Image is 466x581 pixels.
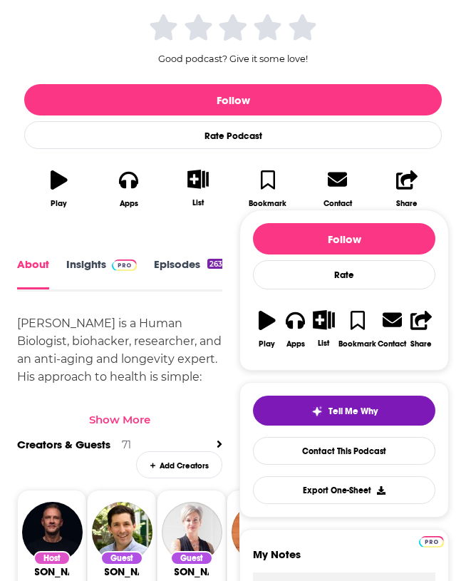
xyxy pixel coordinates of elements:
[419,534,444,547] a: Pro website
[152,565,232,578] span: [PERSON_NAME]
[318,339,329,348] div: List
[120,199,138,208] div: Apps
[126,11,340,64] div: Good podcast? Give it some love!
[338,339,376,349] div: Bookmark
[66,257,137,289] a: InsightsPodchaser Pro
[338,301,377,357] button: Bookmark
[33,551,71,566] div: Host
[396,199,418,208] div: Share
[310,301,338,356] button: List
[24,84,442,115] button: Follow
[378,339,406,349] div: Contact
[158,53,308,64] span: Good podcast? Give it some love!
[24,121,442,149] div: Rate Podcast
[163,160,233,216] button: List
[253,547,435,572] label: My Notes
[152,565,232,578] a: Dr. Tyna Moore
[17,438,110,451] a: Creators & Guests
[170,551,213,566] div: Guest
[253,396,435,426] button: tell me why sparkleTell Me Why
[24,160,94,217] button: Play
[232,502,292,562] img: Dr. Nayan Patel
[410,339,432,349] div: Share
[154,257,224,289] a: Episodes263
[286,339,305,349] div: Apps
[22,502,83,562] img: Gary Brecka
[162,502,222,562] img: Dr. Tyna Moore
[259,339,275,349] div: Play
[136,451,222,478] div: Add Creators
[253,476,435,504] button: Export One-Sheet
[377,301,407,357] a: Contact
[100,551,143,566] div: Guest
[249,199,286,208] div: Bookmark
[12,565,93,578] a: Gary Brecka
[112,259,137,271] img: Podchaser Pro
[192,198,204,207] div: List
[12,565,93,578] span: [PERSON_NAME]
[253,260,435,289] div: Rate
[217,438,222,451] a: View All
[323,198,352,208] div: Contact
[233,160,303,217] button: Bookmark
[94,160,164,217] button: Apps
[207,259,224,269] div: 263
[253,437,435,465] a: Contact This Podcast
[407,301,435,357] button: Share
[51,199,67,208] div: Play
[328,406,378,417] span: Tell Me Why
[122,438,131,451] div: 71
[311,406,323,417] img: tell me why sparkle
[372,160,442,217] button: Share
[17,257,49,289] a: About
[253,301,281,357] button: Play
[92,502,152,562] img: Calley Means
[281,301,310,357] button: Apps
[253,223,435,254] button: Follow
[303,160,373,217] a: Contact
[419,536,444,547] img: Podchaser Pro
